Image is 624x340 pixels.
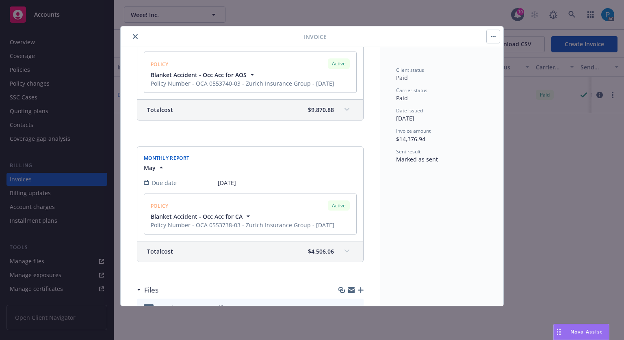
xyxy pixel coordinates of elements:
div: Files [137,285,158,295]
span: POLICY [151,61,169,68]
div: Drag to move [554,324,564,340]
div: Active [328,200,350,211]
span: pdf [144,304,154,310]
span: $14,376.94 [396,135,425,143]
button: Blanket Accident - Occ Acc for AOS [151,71,334,79]
span: Marked as sent [396,155,438,163]
span: Due date [152,179,177,187]
div: Invoice - D7357955.pdf [160,303,223,312]
h3: Files [144,285,158,295]
span: Policy Number - OCA 0553740-03 - Zurich Insurance Group - [DATE] [151,79,334,88]
span: Carrier status [396,87,427,94]
span: May [144,164,156,172]
span: [DATE] [218,179,236,187]
button: Blanket Accident - Occ Acc for CA [151,212,334,221]
span: Blanket Accident - Occ Acc for AOS [151,71,247,79]
span: Paid [396,94,408,102]
button: close [130,32,140,41]
span: Invoice [304,32,327,41]
span: Total cost [147,247,173,256]
button: May [144,164,165,172]
span: Blanket Accident - Occ Acc for CA [151,212,243,221]
span: Nova Assist [570,328,602,335]
span: $4,506.06 [308,247,334,256]
span: $9,870.88 [308,105,334,114]
span: [DATE] [396,114,414,122]
span: Paid [396,74,408,82]
span: Date issued [396,107,423,114]
span: Sent result [396,148,420,155]
div: Totalcost$4,506.06 [137,241,363,262]
span: Monthly Report [144,155,189,161]
button: Nova Assist [553,324,609,340]
div: Totalcost$9,870.88 [137,100,363,120]
div: Active [328,58,350,69]
button: preview file [353,303,360,312]
span: POLICY [151,202,169,209]
span: Client status [396,67,424,73]
span: Invoice amount [396,127,431,134]
span: Policy Number - OCA 0553738-03 - Zurich Insurance Group - [DATE] [151,221,334,229]
button: download file [340,303,347,312]
span: Total cost [147,105,173,114]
